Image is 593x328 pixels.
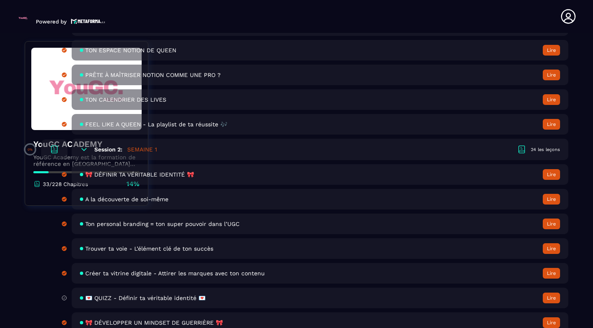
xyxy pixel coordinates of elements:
span: A la découverte de soi-même [85,196,168,202]
div: 24 les leçons [531,147,560,153]
span: Trouver ta voie - L’élément clé de ton succès [85,245,213,252]
span: TON CALENDRIER DES LIVES [85,96,166,103]
span: Ton personal branding = ton super pouvoir dans l’UGC [85,221,240,227]
button: Lire [543,70,560,80]
span: FEEL LIKE A QUEEN - La playlist de ta réussite 🎶 [85,121,227,128]
button: Lire [543,119,560,130]
button: Lire [543,293,560,303]
p: 0% [28,148,33,151]
button: Lire [543,94,560,105]
h6: Session 2: [94,146,122,153]
p: 33/228 Chapitres [43,181,88,187]
img: logo [71,18,105,25]
p: YouGC Academy est la formation de référence en [GEOGRAPHIC_DATA] pour devenir créatrice de conten... [33,154,140,167]
button: Lire [543,45,560,56]
img: logo-branding [16,12,30,25]
span: 🎀 DÉFINIR TA VÉRITABLE IDENTITÉ 🎀 [85,171,194,178]
span: PRÊTE À MAÎTRISER NOTION COMME UNE PRO ? [85,72,221,78]
p: Powered by [36,19,67,25]
h5: SEMAINE 1 [127,145,157,154]
button: Lire [543,169,560,180]
button: Lire [543,268,560,279]
img: banner [31,48,142,130]
span: TON ESPACE NOTION DE QUEEN [85,47,176,54]
h4: YouGC ACADEMY [33,138,140,150]
button: Lire [543,219,560,229]
button: Lire [543,317,560,328]
button: Lire [543,194,560,205]
span: Créer ta vitrine digitale - Attirer les marques avec ton contenu [85,270,265,277]
span: 💌 QUIZZ - Définir ta véritable identité 💌 [85,295,205,301]
button: Lire [543,243,560,254]
span: 🎀 DÉVELOPPER UN MINDSET DE GUERRIÈRE 🎀 [85,319,223,326]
